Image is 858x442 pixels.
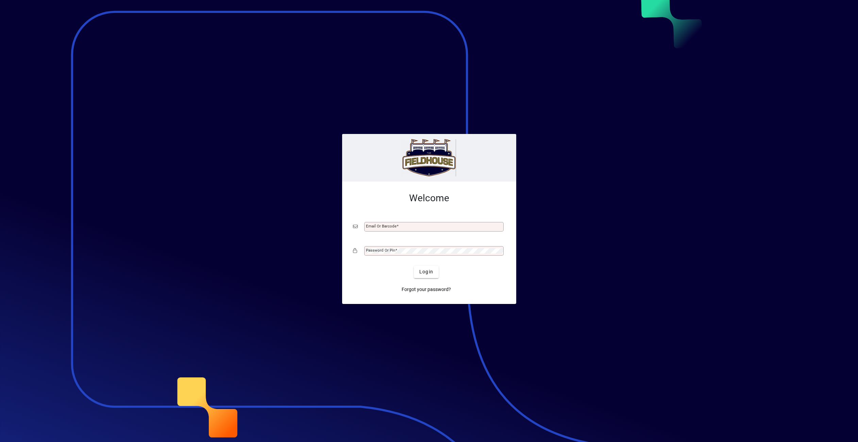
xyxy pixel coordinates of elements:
span: Forgot your password? [402,286,451,293]
a: Forgot your password? [399,284,454,296]
span: Login [419,268,433,275]
h2: Welcome [353,192,505,204]
mat-label: Email or Barcode [366,224,397,228]
button: Login [414,266,439,278]
mat-label: Password or Pin [366,248,395,253]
